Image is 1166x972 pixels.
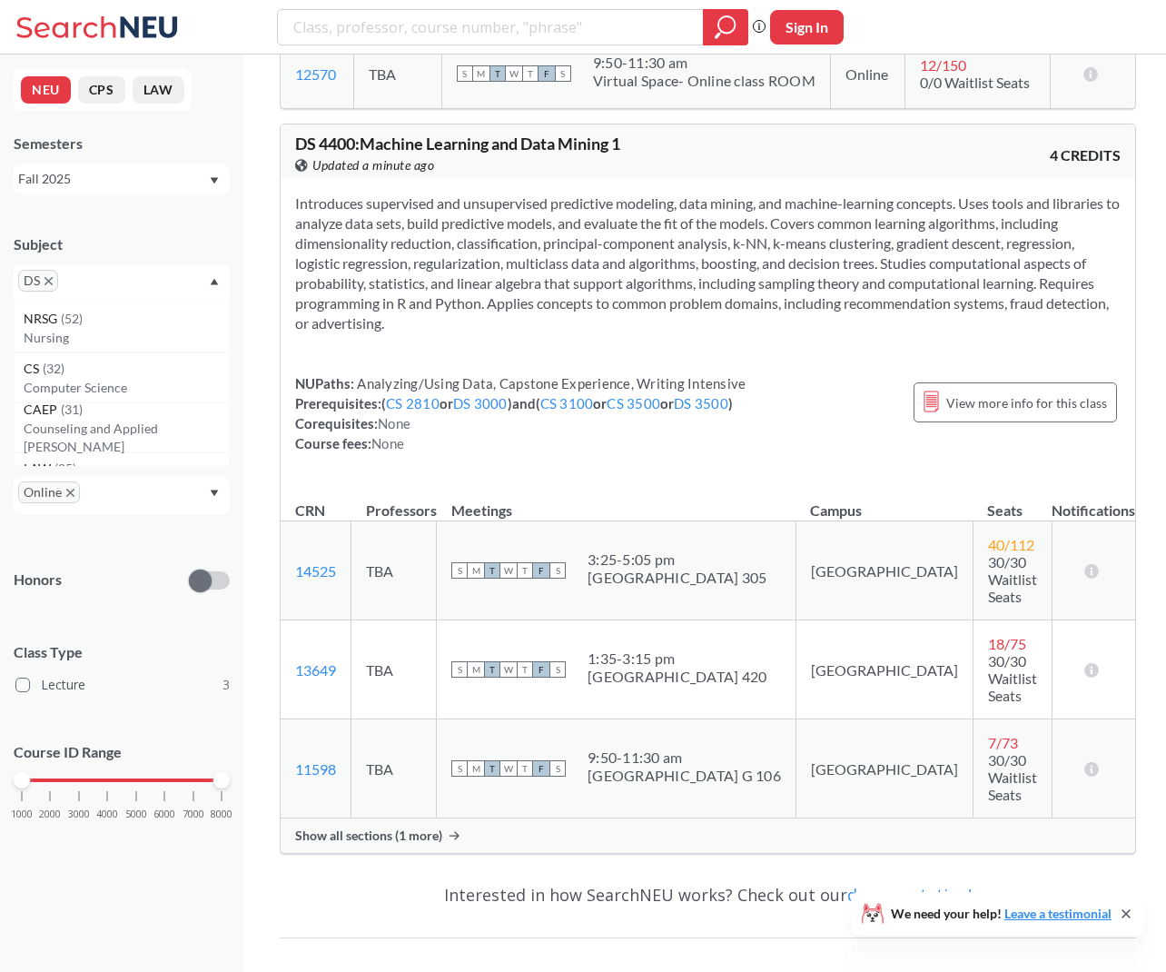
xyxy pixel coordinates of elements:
[506,65,522,82] span: W
[674,395,728,412] a: DS 3500
[351,482,437,521] th: Professors
[210,278,219,285] svg: Dropdown arrow
[540,395,594,412] a: CS 3100
[1052,482,1135,521] th: Notifications
[14,265,230,303] div: DSX to remove pillDropdown arrowNRSG(52)NursingCS(32)Computer ScienceCAEP(31)Counseling and Appli...
[703,9,748,45] div: magnifying glass
[451,661,468,678] span: S
[24,459,54,479] span: LAW
[295,501,325,521] div: CRN
[533,760,549,777] span: F
[24,329,229,347] p: Nursing
[500,562,517,579] span: W
[988,734,1018,751] span: 7 / 73
[453,395,508,412] a: DS 3000
[14,234,230,254] div: Subject
[351,521,437,620] td: TBA
[153,809,175,819] span: 6000
[468,760,484,777] span: M
[295,760,336,778] a: 11598
[549,760,566,777] span: S
[795,482,973,521] th: Campus
[39,809,61,819] span: 2000
[21,76,71,104] button: NEU
[14,570,62,590] p: Honors
[18,169,208,189] div: Fall 2025
[14,742,230,763] p: Course ID Range
[468,661,484,678] span: M
[795,719,973,818] td: [GEOGRAPHIC_DATA]
[295,661,336,679] a: 13649
[295,373,746,453] div: NUPaths: Prerequisites: ( or ) and ( or or ) Corequisites: Course fees:
[533,562,549,579] span: F
[54,461,76,476] span: ( 25 )
[14,164,230,193] div: Fall 2025Dropdown arrow
[24,400,61,420] span: CAEP
[522,65,539,82] span: T
[295,134,620,154] span: DS 4400 : Machine Learning and Data Mining 1
[378,415,410,431] span: None
[847,884,972,906] a: documentation!
[500,760,517,777] span: W
[588,550,766,569] div: 3:25 - 5:05 pm
[593,54,815,72] div: 9:50 - 11:30 am
[920,56,966,74] span: 12 / 150
[24,379,229,397] p: Computer Science
[61,402,83,417] span: ( 31 )
[549,562,566,579] span: S
[588,569,766,587] div: [GEOGRAPHIC_DATA] 305
[15,673,230,697] label: Lecture
[588,668,766,686] div: [GEOGRAPHIC_DATA] 420
[291,12,690,43] input: Class, professor, course number, "phrase"
[351,620,437,719] td: TBA
[988,635,1026,652] span: 18 / 75
[78,76,125,104] button: CPS
[715,15,736,40] svg: magnifying glass
[44,277,53,285] svg: X to remove pill
[295,562,336,580] a: 14525
[24,359,43,379] span: CS
[946,392,1107,414] span: View more info for this class
[1004,906,1112,921] a: Leave a testimonial
[588,650,766,668] div: 1:35 - 3:15 pm
[920,74,1030,91] span: 0/0 Waitlist Seats
[593,72,815,90] div: Virtual Space- Online class ROOM
[295,193,1121,333] section: Introduces supervised and unsupervised predictive modeling, data mining, and machine-learning con...
[14,642,230,662] span: Class Type
[988,652,1037,704] span: 30/30 Waitlist Seats
[24,309,61,329] span: NRSG
[222,675,230,695] span: 3
[295,65,336,83] a: 12570
[484,562,500,579] span: T
[371,435,404,451] span: None
[795,521,973,620] td: [GEOGRAPHIC_DATA]
[24,420,229,456] p: Counseling and Applied [PERSON_NAME]
[353,39,441,109] td: TBA
[11,809,33,819] span: 1000
[211,809,232,819] span: 8000
[96,809,118,819] span: 4000
[354,375,746,392] span: Analyzing/Using Data, Capstone Experience, Writing Intensive
[66,489,74,497] svg: X to remove pill
[988,536,1034,553] span: 40 / 112
[457,65,473,82] span: S
[125,809,147,819] span: 5000
[973,482,1052,521] th: Seats
[451,760,468,777] span: S
[533,661,549,678] span: F
[61,311,83,326] span: ( 52 )
[43,361,64,376] span: ( 32 )
[517,661,533,678] span: T
[312,155,434,175] span: Updated a minute ago
[549,661,566,678] span: S
[473,65,489,82] span: M
[1050,145,1121,165] span: 4 CREDITS
[18,270,58,292] span: DSX to remove pill
[539,65,555,82] span: F
[295,828,442,844] span: Show all sections (1 more)
[18,481,80,503] span: OnlineX to remove pill
[489,65,506,82] span: T
[988,751,1037,803] span: 30/30 Waitlist Seats
[68,809,90,819] span: 3000
[795,620,973,719] td: [GEOGRAPHIC_DATA]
